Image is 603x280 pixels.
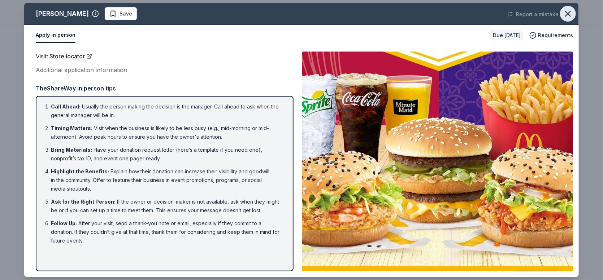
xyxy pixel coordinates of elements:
[105,7,137,20] button: Save
[302,52,573,271] img: Image for McDonald's
[507,10,559,19] button: Report a mistake
[51,146,283,163] li: Have your donation request letter (here’s a template if you need one), nonprofit’s tax ID, and ev...
[51,168,109,174] span: Highlight the Benefits :
[36,52,294,61] div: Visit :
[36,28,75,43] button: Apply in person
[51,103,81,110] span: Call Ahead :
[529,31,573,40] button: Requirements
[51,199,116,205] span: Ask for the Right Person :
[51,197,283,215] li: If the owner or decision-maker is not available, ask when they might be or if you can set up a ti...
[49,52,92,61] a: Store locator
[490,30,524,40] div: Due [DATE]
[51,167,283,193] li: Explain how their donation can increase their visibility and goodwill in the community. Offer to ...
[538,31,573,40] span: Requirements
[51,219,283,245] li: After your visit, send a thank-you note or email, especially if they commit to a donation. If the...
[51,124,283,141] li: Visit when the business is likely to be less busy (e.g., mid-morning or mid-afternoon). Avoid pea...
[51,220,77,226] span: Follow Up :
[51,102,283,120] li: Usually the person making the decision is the manager. Call ahead to ask when the general manager...
[36,84,294,93] div: TheShareWay in person tips
[51,147,92,153] span: Bring Materials :
[120,9,132,18] span: Save
[36,8,89,19] div: [PERSON_NAME]
[36,65,294,75] div: Additional application information
[51,125,92,131] span: Timing Matters :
